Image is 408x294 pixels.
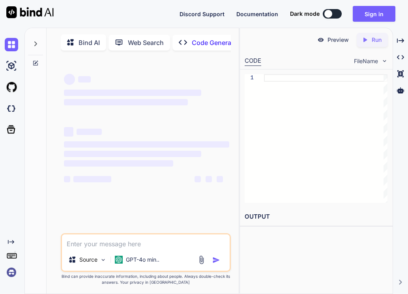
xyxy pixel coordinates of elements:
div: 1 [245,74,254,82]
img: ai-studio [5,59,18,73]
span: ‌ [64,151,201,157]
img: signin [5,266,18,279]
p: GPT-4o min.. [126,256,159,264]
span: ‌ [64,141,230,148]
span: ‌ [64,74,75,85]
button: Sign in [353,6,395,22]
span: Dark mode [290,10,320,18]
button: Documentation [236,10,278,18]
img: darkCloudIdeIcon [5,102,18,115]
button: Discord Support [180,10,225,18]
span: ‌ [217,176,223,182]
img: chevron down [381,58,388,64]
p: Bind can provide inaccurate information, including about people. Always double-check its answers.... [61,273,231,285]
img: GPT-4o mini [115,256,123,264]
p: Web Search [128,38,164,47]
span: ‌ [64,176,70,182]
img: preview [317,36,324,43]
span: ‌ [64,90,201,96]
p: Source [79,256,97,264]
p: Run [372,36,382,44]
span: Documentation [236,11,278,17]
span: ‌ [77,129,102,135]
span: ‌ [78,76,91,82]
span: ‌ [73,176,111,182]
img: attachment [197,255,206,264]
div: CODE [245,56,261,66]
span: ‌ [206,176,212,182]
span: ‌ [64,99,188,105]
span: ‌ [64,160,173,167]
img: Bind AI [6,6,54,18]
img: icon [212,256,220,264]
p: Bind AI [79,38,100,47]
img: Pick Models [100,257,107,263]
span: ‌ [64,127,73,137]
img: githubLight [5,81,18,94]
span: FileName [354,57,378,65]
p: Preview [328,36,349,44]
h2: OUTPUT [240,208,393,226]
img: chat [5,38,18,51]
span: Discord Support [180,11,225,17]
p: Code Generator [192,38,240,47]
span: ‌ [195,176,201,182]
